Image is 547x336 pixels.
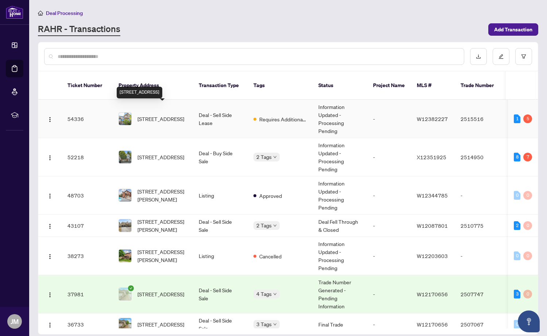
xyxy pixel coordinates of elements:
[367,215,411,237] td: -
[256,290,272,298] span: 4 Tags
[62,237,113,275] td: 38273
[367,237,411,275] td: -
[523,153,532,161] div: 7
[273,292,277,296] span: down
[62,176,113,215] td: 48703
[44,190,56,201] button: Logo
[44,113,56,125] button: Logo
[137,115,184,123] span: [STREET_ADDRESS]
[367,275,411,313] td: -
[514,290,520,298] div: 3
[493,48,509,65] button: edit
[313,176,367,215] td: Information Updated - Processing Pending
[44,319,56,330] button: Logo
[193,237,248,275] td: Listing
[256,153,272,161] span: 2 Tags
[273,155,277,159] span: down
[119,318,131,331] img: thumbnail-img
[128,285,134,291] span: check-circle
[46,10,83,16] span: Deal Processing
[514,320,520,329] div: 0
[514,191,520,200] div: 0
[62,100,113,138] td: 54336
[367,100,411,138] td: -
[455,71,506,100] th: Trade Number
[119,219,131,232] img: thumbnail-img
[38,23,120,36] a: RAHR - Transactions
[455,237,506,275] td: -
[417,291,448,297] span: W12170656
[273,224,277,227] span: down
[119,288,131,300] img: thumbnail-img
[248,71,313,100] th: Tags
[259,115,307,123] span: Requires Additional Docs
[256,320,272,328] span: 3 Tags
[417,154,446,160] span: X12351925
[494,24,532,35] span: Add Transaction
[313,237,367,275] td: Information Updated - Processing Pending
[47,117,53,122] img: Logo
[367,71,411,100] th: Project Name
[47,292,53,298] img: Logo
[514,153,520,161] div: 8
[62,138,113,176] td: 52218
[455,275,506,313] td: 2507747
[119,189,131,202] img: thumbnail-img
[47,322,53,328] img: Logo
[313,138,367,176] td: Information Updated - Processing Pending
[11,316,19,327] span: JM
[523,290,532,298] div: 0
[455,100,506,138] td: 2515516
[193,100,248,138] td: Deal - Sell Side Lease
[417,321,448,328] span: W12170656
[44,220,56,231] button: Logo
[62,215,113,237] td: 43107
[313,275,367,313] td: Trade Number Generated - Pending Information
[367,138,411,176] td: -
[6,5,23,19] img: logo
[117,87,162,98] div: [STREET_ADDRESS]
[523,221,532,230] div: 0
[38,11,43,16] span: home
[367,176,411,215] td: -
[119,151,131,163] img: thumbnail-img
[47,254,53,259] img: Logo
[47,193,53,199] img: Logo
[62,71,113,100] th: Ticket Number
[521,54,526,59] span: filter
[455,313,506,336] td: 2507067
[259,252,282,260] span: Cancelled
[417,222,448,229] span: W12087801
[44,151,56,163] button: Logo
[137,187,187,203] span: [STREET_ADDRESS][PERSON_NAME]
[313,100,367,138] td: Information Updated - Processing Pending
[455,138,506,176] td: 2514950
[514,251,520,260] div: 0
[119,113,131,125] img: thumbnail-img
[411,71,455,100] th: MLS #
[514,114,520,123] div: 1
[137,218,187,234] span: [STREET_ADDRESS][PERSON_NAME]
[515,48,532,65] button: filter
[367,313,411,336] td: -
[119,250,131,262] img: thumbnail-img
[523,114,532,123] div: 5
[193,275,248,313] td: Deal - Sell Side Sale
[193,215,248,237] td: Deal - Sell Side Sale
[256,221,272,230] span: 2 Tags
[523,191,532,200] div: 0
[193,71,248,100] th: Transaction Type
[470,48,487,65] button: download
[193,138,248,176] td: Deal - Buy Side Sale
[62,275,113,313] td: 37981
[488,23,538,36] button: Add Transaction
[455,215,506,237] td: 2510775
[455,176,506,215] td: -
[518,310,540,332] button: Open asap
[273,323,277,326] span: down
[193,176,248,215] td: Listing
[113,71,193,100] th: Property Address
[523,251,532,260] div: 0
[193,313,248,336] td: Deal - Sell Side Sale
[44,288,56,300] button: Logo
